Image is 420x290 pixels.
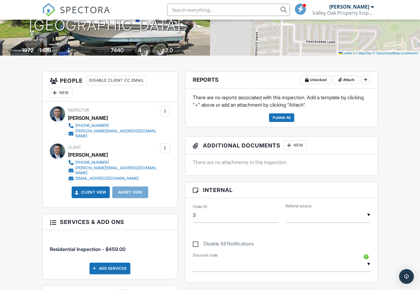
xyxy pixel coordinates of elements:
div: [PERSON_NAME] [68,113,108,123]
a: [PHONE_NUMBER] [68,159,159,166]
a: © MapTiler [355,51,372,55]
div: [PHONE_NUMBER] [75,123,109,128]
span: crawlspace [72,49,91,53]
div: New [50,88,72,98]
span: SPECTORA [60,3,110,16]
div: [EMAIL_ADDRESS][DOMAIN_NAME] [75,176,139,181]
a: [PERSON_NAME][EMAIL_ADDRESS][DOMAIN_NAME] [68,166,159,175]
div: [PERSON_NAME][EMAIL_ADDRESS][DOMAIN_NAME] [75,166,159,175]
span: bathrooms [174,49,191,53]
li: Service: Residential Inspection [50,235,170,257]
span: bedrooms [142,49,159,53]
div: 2.0 [165,47,173,53]
span: | [353,51,354,55]
div: Add Services [89,263,130,274]
span: Client [68,145,81,150]
a: [PHONE_NUMBER] [68,123,159,129]
label: Referral source [285,203,311,209]
label: Disable All Notifications [193,241,254,249]
a: SPECTORA [42,8,110,21]
h3: Services & Add ons [42,214,177,230]
a: Client View [74,189,106,195]
span: Lot Size [97,49,110,53]
div: 4 [138,47,141,53]
div: [PHONE_NUMBER] [75,160,109,165]
span: Residential Inspection - $459.00 [50,246,125,252]
span: sq.ft. [125,49,132,53]
h3: Internal [185,182,378,198]
div: [PERSON_NAME][EMAIL_ADDRESS][DOMAIN_NAME] [75,129,159,139]
div: Disable Client CC Email [86,76,147,85]
a: [EMAIL_ADDRESS][DOMAIN_NAME] [68,175,159,182]
a: [PERSON_NAME][EMAIL_ADDRESS][DOMAIN_NAME] [68,129,159,139]
span: sq. ft. [52,49,61,53]
a: © OpenStreetMap contributors [373,51,418,55]
input: Search everything... [167,4,290,16]
span: Built [14,49,21,53]
h3: People [42,72,177,102]
a: Leaflet [339,51,352,55]
img: The Best Home Inspection Software - Spectora [42,3,56,17]
div: Valley Oak Property Inspections LLC [312,10,374,16]
div: New [284,140,307,150]
div: 7440 [111,47,124,53]
label: Order ID [193,204,207,210]
div: [PERSON_NAME] [329,4,369,10]
span: Inspector [68,108,89,112]
div: [PERSON_NAME] [68,150,108,159]
label: Discount code [193,253,218,258]
h3: Additional Documents [185,137,378,154]
p: There are no attachments to this inspection. [193,159,370,166]
div: 1428 [39,47,51,53]
div: Open Intercom Messenger [399,269,414,284]
div: 1972 [22,47,34,53]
